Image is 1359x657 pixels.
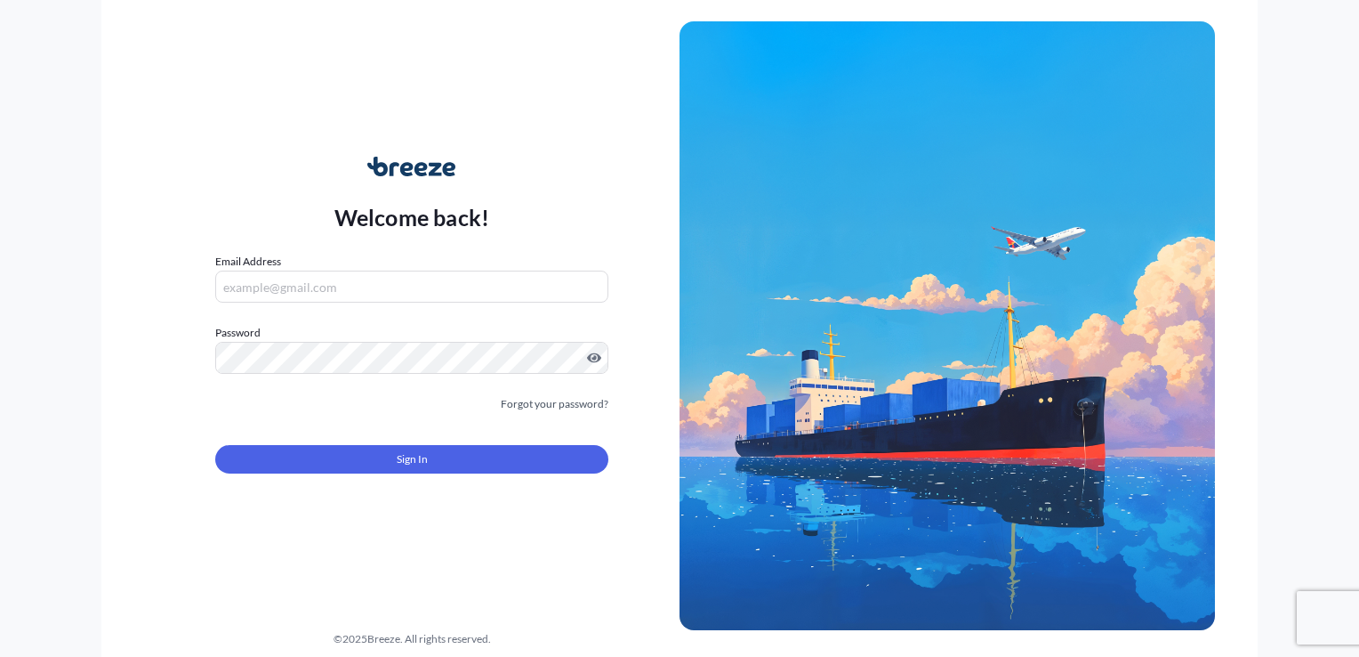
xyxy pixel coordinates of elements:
button: Sign In [215,445,608,474]
input: example@gmail.com [215,271,608,303]
img: Ship illustration [679,21,1215,630]
button: Show password [587,351,601,365]
label: Email Address [215,253,281,271]
p: Welcome back! [334,203,490,231]
label: Password [215,324,608,342]
div: © 2025 Breeze. All rights reserved. [144,630,679,648]
a: Forgot your password? [501,395,608,413]
span: Sign In [397,450,428,468]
